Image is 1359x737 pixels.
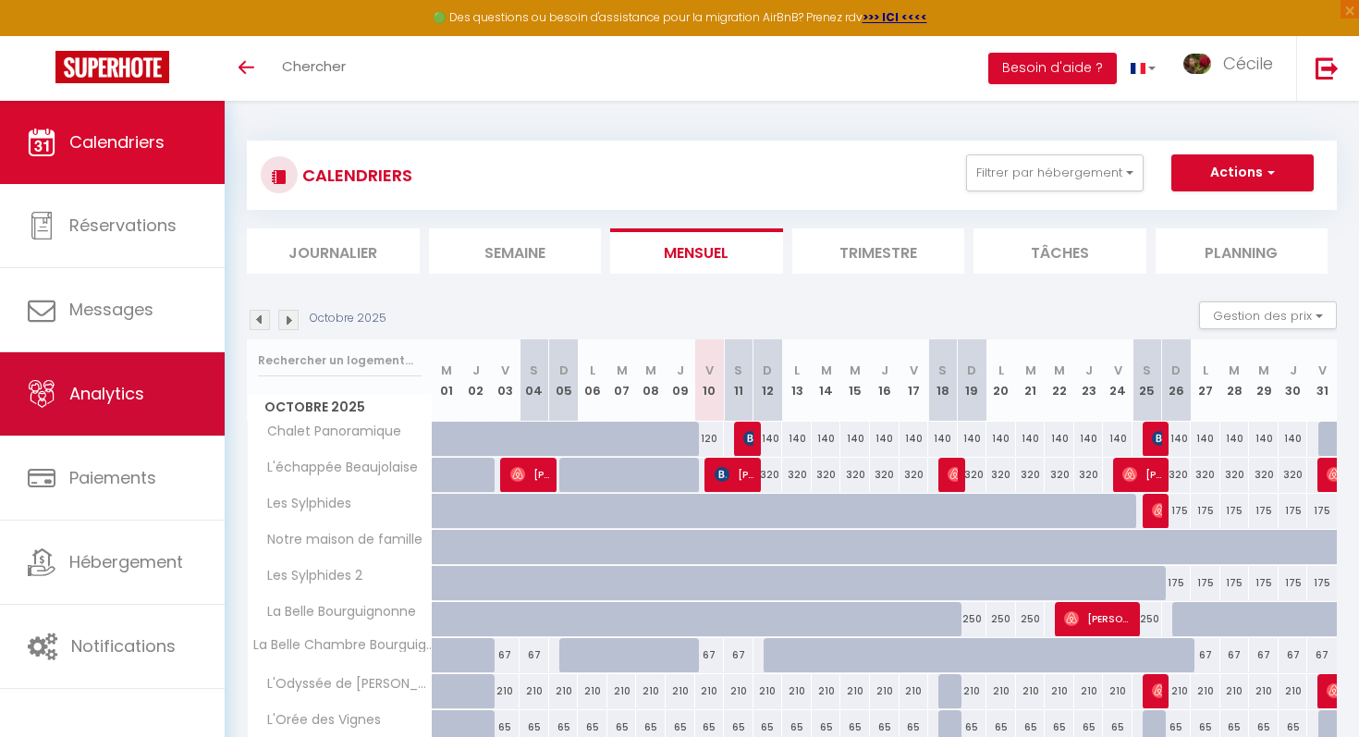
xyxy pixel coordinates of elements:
abbr: M [441,362,452,379]
li: Journalier [247,228,420,274]
div: 250 [958,602,987,636]
div: 250 [986,602,1016,636]
span: Cécile [1223,52,1273,75]
button: Besoin d'aide ? [988,53,1117,84]
span: L'échappée Beaujolaise [251,458,422,478]
div: 210 [986,674,1016,708]
th: 29 [1249,339,1279,422]
li: Tâches [973,228,1146,274]
div: 140 [1103,422,1132,456]
div: 210 [753,674,783,708]
span: Chalet Panoramique [251,422,406,442]
th: 03 [491,339,520,422]
div: 140 [782,422,812,456]
span: Chercher [282,56,346,76]
div: 210 [840,674,870,708]
abbr: M [645,362,656,379]
abbr: M [821,362,832,379]
div: 140 [1045,422,1074,456]
span: L'Odyssée de [PERSON_NAME] [251,674,435,694]
abbr: S [938,362,947,379]
abbr: M [1054,362,1065,379]
th: 09 [666,339,695,422]
th: 10 [695,339,725,422]
strong: >>> ICI <<<< [863,9,927,25]
div: 320 [1045,458,1074,492]
th: 11 [724,339,753,422]
abbr: S [1143,362,1151,379]
div: 210 [1074,674,1104,708]
abbr: D [1171,362,1181,379]
div: 320 [840,458,870,492]
h3: CALENDRIERS [298,154,412,196]
div: 175 [1162,566,1192,600]
abbr: D [967,362,976,379]
th: 22 [1045,339,1074,422]
div: 320 [900,458,929,492]
div: 210 [1162,674,1192,708]
th: 13 [782,339,812,422]
th: 01 [433,339,462,422]
div: 210 [812,674,841,708]
div: 120 [695,422,725,456]
span: Les Sylphides [251,494,356,514]
div: 175 [1191,566,1220,600]
th: 08 [636,339,666,422]
span: [PERSON_NAME] [743,421,753,456]
span: [PERSON_NAME] [1122,457,1162,492]
abbr: J [677,362,684,379]
div: 320 [782,458,812,492]
th: 26 [1162,339,1192,422]
span: [PERSON_NAME] [1064,601,1133,636]
div: 320 [986,458,1016,492]
abbr: S [530,362,538,379]
abbr: J [1290,362,1297,379]
div: 67 [1249,638,1279,672]
div: 67 [491,638,520,672]
th: 21 [1016,339,1046,422]
abbr: M [617,362,628,379]
div: 210 [724,674,753,708]
div: 320 [1074,458,1104,492]
div: 140 [812,422,841,456]
th: 05 [549,339,579,422]
th: 06 [578,339,607,422]
th: 18 [928,339,958,422]
span: Messages [69,298,153,321]
th: 31 [1307,339,1337,422]
div: 140 [928,422,958,456]
div: 320 [753,458,783,492]
span: Marine Quemin [1152,673,1162,708]
span: Calendriers [69,130,165,154]
div: 67 [520,638,549,672]
div: 140 [1249,422,1279,456]
th: 25 [1132,339,1162,422]
div: 140 [900,422,929,456]
abbr: V [705,362,714,379]
div: 175 [1162,494,1192,528]
input: Rechercher un logement... [258,344,422,377]
div: 210 [578,674,607,708]
div: 210 [782,674,812,708]
div: 320 [1016,458,1046,492]
span: Notifications [71,634,176,657]
div: 250 [1016,602,1046,636]
div: 210 [1191,674,1220,708]
span: Réservations [69,214,177,237]
div: 210 [1220,674,1250,708]
div: 320 [1220,458,1250,492]
span: Octobre 2025 [248,394,432,421]
div: 140 [1220,422,1250,456]
div: 140 [870,422,900,456]
abbr: J [472,362,480,379]
div: 320 [1162,458,1192,492]
abbr: S [734,362,742,379]
li: Planning [1156,228,1328,274]
div: 210 [870,674,900,708]
abbr: L [998,362,1004,379]
div: 210 [491,674,520,708]
div: 140 [1074,422,1104,456]
th: 20 [986,339,1016,422]
li: Mensuel [610,228,783,274]
span: [PERSON_NAME] [715,457,754,492]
